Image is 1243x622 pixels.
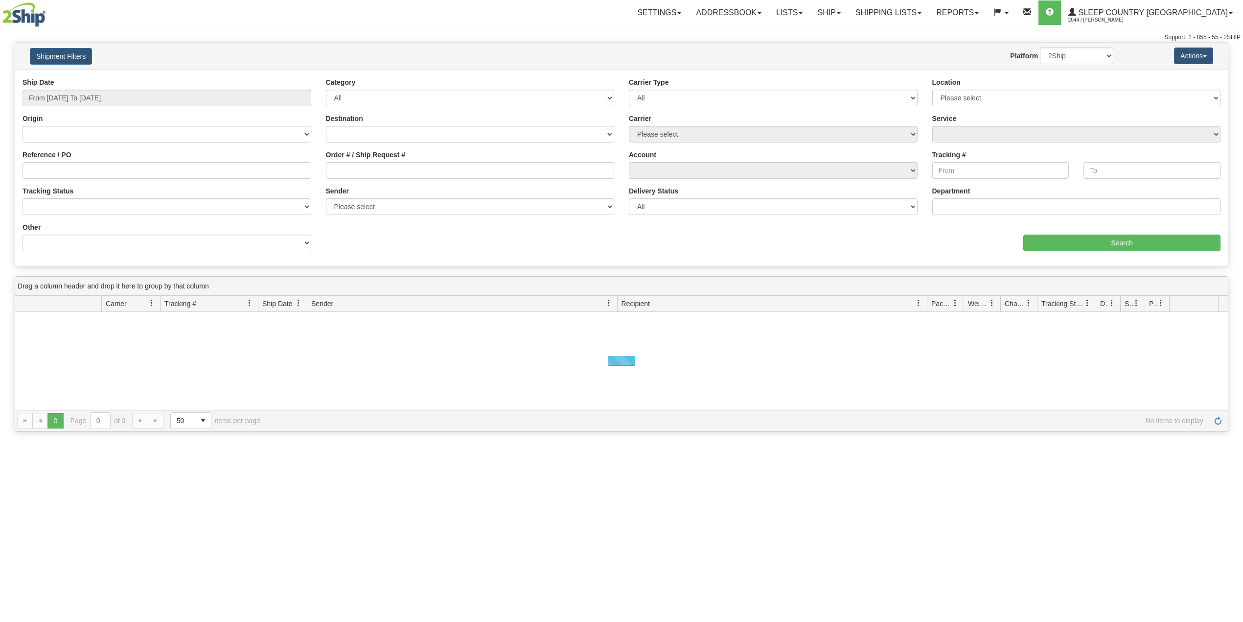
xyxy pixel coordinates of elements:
a: Lists [769,0,810,25]
span: items per page [170,412,260,429]
span: Charge [1005,299,1025,309]
span: No items to display [274,417,1203,425]
a: Addressbook [689,0,769,25]
span: select [195,413,211,429]
span: Tracking # [164,299,196,309]
input: From [932,162,1069,179]
label: Account [629,150,656,160]
a: Reports [929,0,986,25]
span: Page 0 [47,413,63,429]
span: Shipment Issues [1125,299,1133,309]
input: To [1083,162,1220,179]
a: Weight filter column settings [984,295,1000,311]
a: Refresh [1210,413,1226,429]
span: Delivery Status [1100,299,1108,309]
label: Ship Date [23,77,54,87]
span: Pickup Status [1149,299,1157,309]
a: Pickup Status filter column settings [1152,295,1169,311]
label: Destination [326,114,363,123]
a: Tracking # filter column settings [241,295,258,311]
label: Sender [326,186,349,196]
a: Packages filter column settings [947,295,964,311]
a: Sender filter column settings [600,295,617,311]
span: Tracking Status [1041,299,1084,309]
div: grid grouping header [15,277,1228,296]
input: Search [1023,235,1220,251]
span: Sender [311,299,333,309]
a: Ship [810,0,848,25]
a: Tracking Status filter column settings [1079,295,1096,311]
span: Page sizes drop down [170,412,211,429]
label: Tracking Status [23,186,73,196]
label: Carrier [629,114,651,123]
button: Shipment Filters [30,48,92,65]
a: Ship Date filter column settings [290,295,307,311]
a: Shipment Issues filter column settings [1128,295,1145,311]
span: 50 [177,416,189,426]
a: Recipient filter column settings [910,295,927,311]
label: Reference / PO [23,150,71,160]
label: Carrier Type [629,77,668,87]
label: Delivery Status [629,186,678,196]
img: logo2044.jpg [2,2,46,27]
a: Charge filter column settings [1020,295,1037,311]
span: 2044 / [PERSON_NAME] [1068,15,1142,25]
span: Packages [931,299,952,309]
button: Actions [1174,48,1213,64]
span: Weight [968,299,989,309]
label: Department [932,186,970,196]
label: Category [326,77,356,87]
a: Carrier filter column settings [143,295,160,311]
label: Other [23,222,41,232]
label: Tracking # [932,150,966,160]
span: Recipient [621,299,650,309]
span: Ship Date [262,299,292,309]
a: Sleep Country [GEOGRAPHIC_DATA] 2044 / [PERSON_NAME] [1061,0,1240,25]
span: Page of 0 [70,412,126,429]
label: Location [932,77,961,87]
a: Delivery Status filter column settings [1104,295,1120,311]
a: Shipping lists [848,0,929,25]
div: Support: 1 - 855 - 55 - 2SHIP [2,33,1241,42]
label: Origin [23,114,43,123]
label: Service [932,114,957,123]
label: Platform [1010,51,1038,61]
span: Sleep Country [GEOGRAPHIC_DATA] [1076,8,1228,17]
label: Order # / Ship Request # [326,150,406,160]
a: Settings [630,0,689,25]
span: Carrier [106,299,127,309]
